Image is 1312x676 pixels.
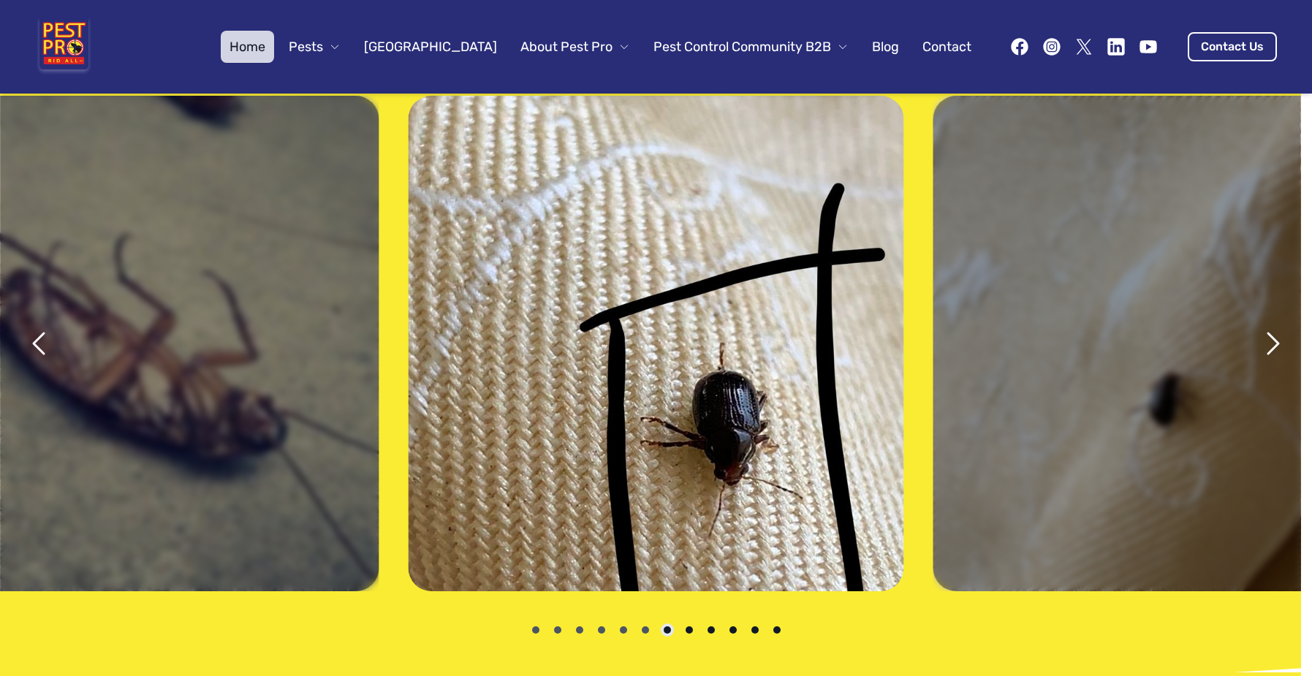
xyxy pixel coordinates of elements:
a: Blog [863,31,908,63]
button: About Pest Pro [512,31,639,63]
button: previous [15,319,64,368]
a: Contact Us [1188,32,1277,61]
button: Pests [280,31,349,63]
span: About Pest Pro [520,37,613,57]
button: next [1248,319,1297,368]
span: Pest Control Community B2B [653,37,831,57]
a: Contact [914,31,980,63]
span: Pests [289,37,323,57]
img: Pest Pro Rid All [35,18,93,76]
a: Home [221,31,274,63]
button: Pest Control Community B2B [645,31,857,63]
a: [GEOGRAPHIC_DATA] [355,31,506,63]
